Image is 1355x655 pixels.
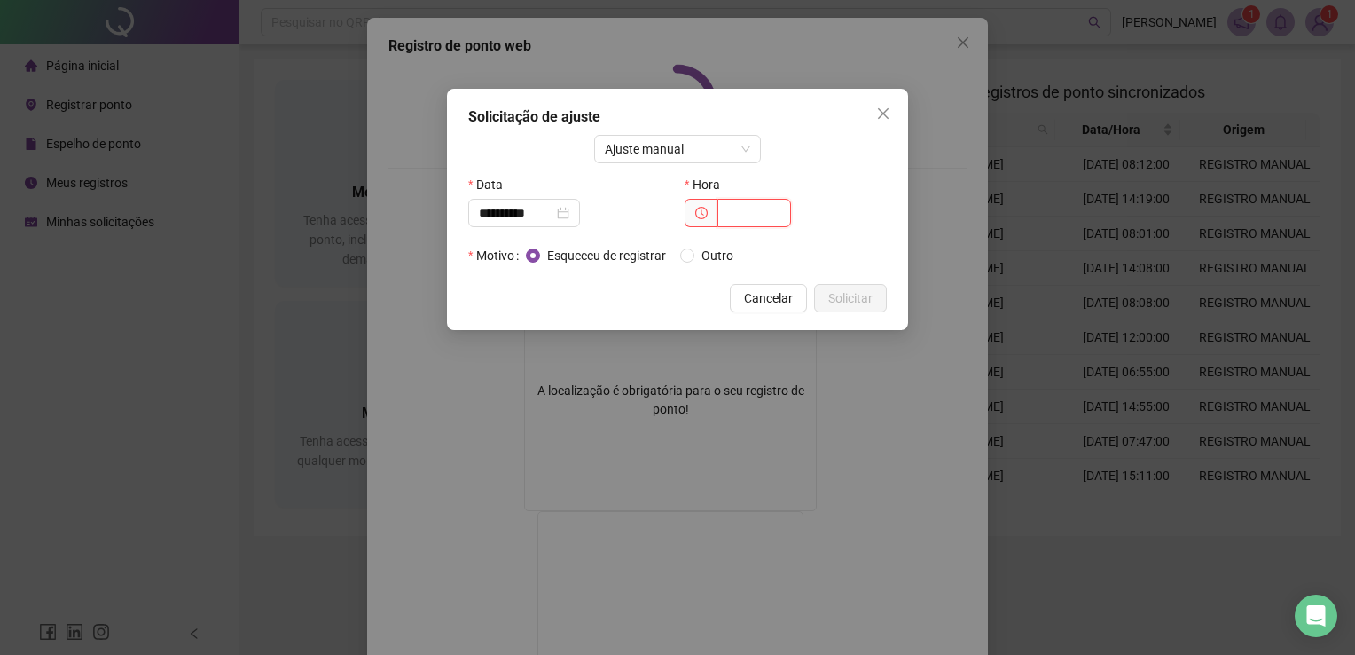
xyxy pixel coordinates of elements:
[730,284,807,312] button: Cancelar
[694,246,740,265] span: Outro
[540,246,673,265] span: Esqueceu de registrar
[605,136,751,162] span: Ajuste manual
[468,241,526,270] label: Motivo
[876,107,890,121] span: close
[1295,595,1337,637] div: Open Intercom Messenger
[468,107,887,128] div: Solicitação de ajuste
[695,207,708,219] span: clock-circle
[869,99,897,128] button: Close
[744,288,793,308] span: Cancelar
[468,170,514,199] label: Data
[685,170,732,199] label: Hora
[814,284,887,312] button: Solicitar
